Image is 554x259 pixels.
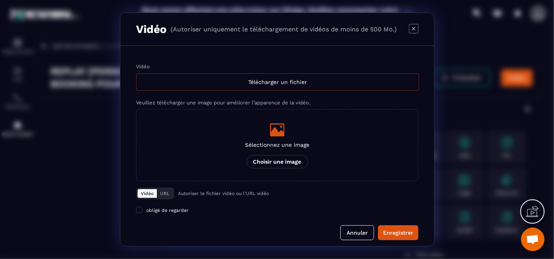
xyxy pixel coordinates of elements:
[136,100,310,106] label: Veuillez télécharger une image pour améliorer l’apparence de la vidéo.
[245,142,309,148] p: Sélectionnez une image
[136,23,167,36] h3: Vidéo
[340,225,374,240] button: Annuler
[378,225,418,240] button: Enregistrer
[383,229,413,237] div: Enregistrer
[171,26,397,33] p: (Autoriser uniquement le téléchargement de vidéos de moins de 500 Mo.)
[157,189,173,198] button: URL
[146,208,189,213] span: obligé de regarder
[246,155,308,168] p: Choisir une image
[178,191,269,196] p: Autoriser le fichier vidéo ou l'URL vidéo
[136,64,150,69] label: Vidéo
[521,228,545,251] div: Ouvrir le chat
[136,73,419,91] div: Télécharger un fichier
[138,189,157,198] button: Vidéo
